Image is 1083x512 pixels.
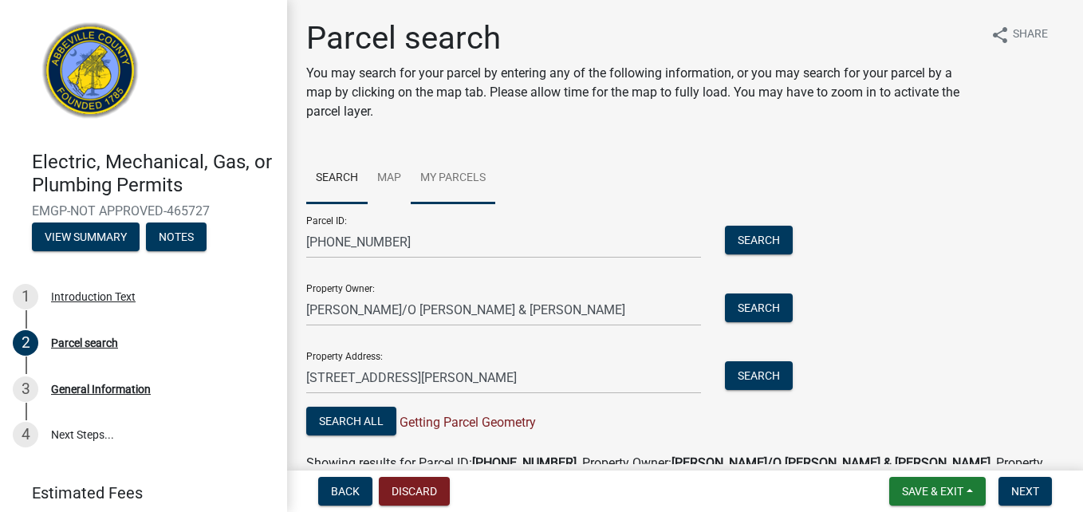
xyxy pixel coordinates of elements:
[51,291,136,302] div: Introduction Text
[902,485,963,498] span: Save & Exit
[32,17,149,134] img: Abbeville County, South Carolina
[978,19,1061,50] button: shareShare
[146,231,207,244] wm-modal-confirm: Notes
[32,223,140,251] button: View Summary
[32,151,274,197] h4: Electric, Mechanical, Gas, or Plumbing Permits
[725,226,793,254] button: Search
[368,153,411,204] a: Map
[13,284,38,309] div: 1
[725,293,793,322] button: Search
[51,384,151,395] div: General Information
[306,454,1064,492] div: Showing results for Parcel ID: , Property Owner: , Property Address:
[51,337,118,349] div: Parcel search
[13,422,38,447] div: 4
[998,477,1052,506] button: Next
[889,477,986,506] button: Save & Exit
[396,415,536,430] span: Getting Parcel Geometry
[306,153,368,204] a: Search
[331,485,360,498] span: Back
[306,407,396,435] button: Search All
[990,26,1010,45] i: share
[671,455,990,471] strong: [PERSON_NAME]/O [PERSON_NAME] & [PERSON_NAME]
[13,376,38,402] div: 3
[318,477,372,506] button: Back
[1013,26,1048,45] span: Share
[472,455,577,471] strong: [PHONE_NUMBER]
[146,223,207,251] button: Notes
[1011,485,1039,498] span: Next
[32,203,255,219] span: EMGP-NOT APPROVED-465727
[306,19,978,57] h1: Parcel search
[32,231,140,244] wm-modal-confirm: Summary
[725,361,793,390] button: Search
[379,477,450,506] button: Discard
[13,477,262,509] a: Estimated Fees
[13,330,38,356] div: 2
[411,153,495,204] a: My Parcels
[306,64,978,121] p: You may search for your parcel by entering any of the following information, or you may search fo...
